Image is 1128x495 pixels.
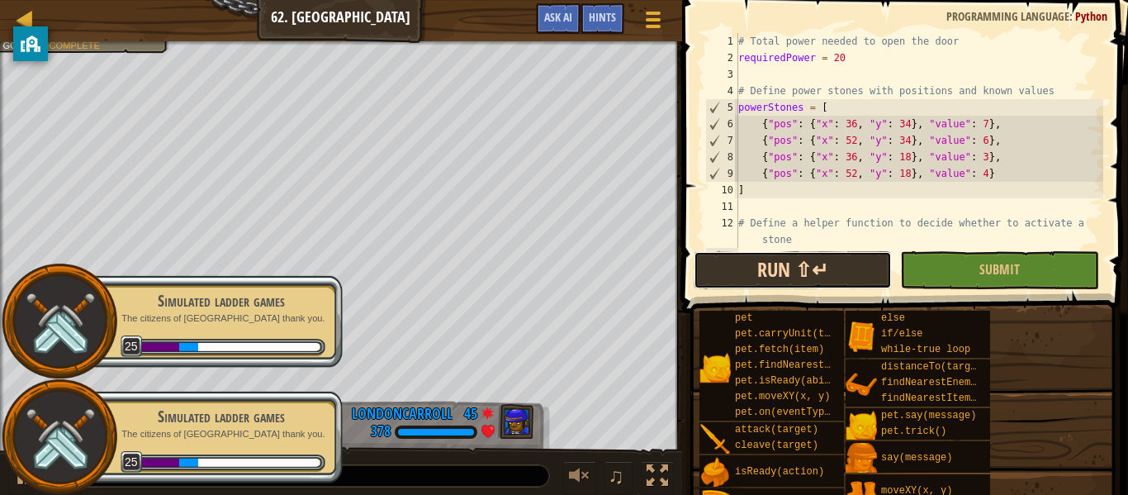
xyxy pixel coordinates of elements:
span: 25 [121,451,143,474]
p: The citizens of [GEOGRAPHIC_DATA] thank you. [117,428,325,440]
img: portrait.png [846,321,877,352]
div: Simulated ladder games [117,289,325,312]
span: findNearestEnemy() [881,377,988,388]
button: Show game menu [633,3,674,42]
div: 9 [706,165,738,182]
span: isReady(action) [735,466,824,478]
span: pet.carryUnit(target, x, y) [735,328,895,340]
div: 7 [706,132,738,149]
div: 4 [705,83,738,99]
div: 1 [705,33,738,50]
span: Hints [589,9,616,25]
span: Programming language [946,8,1069,24]
span: if/else [881,328,922,340]
span: while-true loop [881,344,970,355]
button: privacy banner [13,26,48,61]
span: attack(target) [735,424,818,436]
span: pet.say(message) [881,410,976,421]
img: portrait.png [699,457,731,488]
img: portrait.png [846,443,877,474]
span: pet.findNearestByType(type) [735,359,895,371]
img: portrait.png [846,410,877,441]
img: thang_avatar_frame.png [498,404,534,439]
span: ♫ [608,464,624,488]
span: pet.fetch(item) [735,344,824,355]
div: 378 [371,425,391,440]
div: 45 [461,403,477,418]
span: pet.on(eventType, handler) [735,407,889,418]
div: 8 [706,149,738,165]
span: pet [735,312,753,324]
div: 13 [706,248,738,264]
span: pet.moveXY(x, y) [735,391,830,402]
div: 3 [705,66,738,83]
span: pet.isReady(ability) [735,375,854,387]
span: findNearestItem() [881,393,982,404]
div: 12 [705,215,738,248]
span: distanceTo(target) [881,361,988,373]
img: portrait.png [699,352,731,383]
button: Toggle fullscreen [641,461,674,495]
div: 11 [705,198,738,215]
img: swords.png [22,284,97,359]
p: The citizens of [GEOGRAPHIC_DATA] thank you. [117,312,325,325]
button: Adjust volume [563,461,596,495]
div: Simulated ladder games [117,405,325,428]
button: ♫ [604,461,633,495]
img: portrait.png [699,424,731,455]
button: Submit [900,251,1098,289]
span: : [1069,8,1075,24]
span: 25 [121,336,143,358]
span: Submit [979,260,1020,278]
div: 10 [705,182,738,198]
span: pet.trick() [881,426,946,437]
img: portrait.png [846,369,877,401]
img: swords.png [22,400,97,475]
span: say(message) [881,452,952,464]
div: 6 [706,116,738,132]
span: Ask AI [544,9,572,25]
button: Ask AI [536,3,581,34]
div: LondonCarroll [352,403,453,425]
span: else [881,312,905,324]
div: 5 [706,99,738,116]
span: Python [1075,8,1107,24]
button: Run ⇧↵ [694,251,892,289]
div: 2 [705,50,738,66]
span: cleave(target) [735,440,818,451]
